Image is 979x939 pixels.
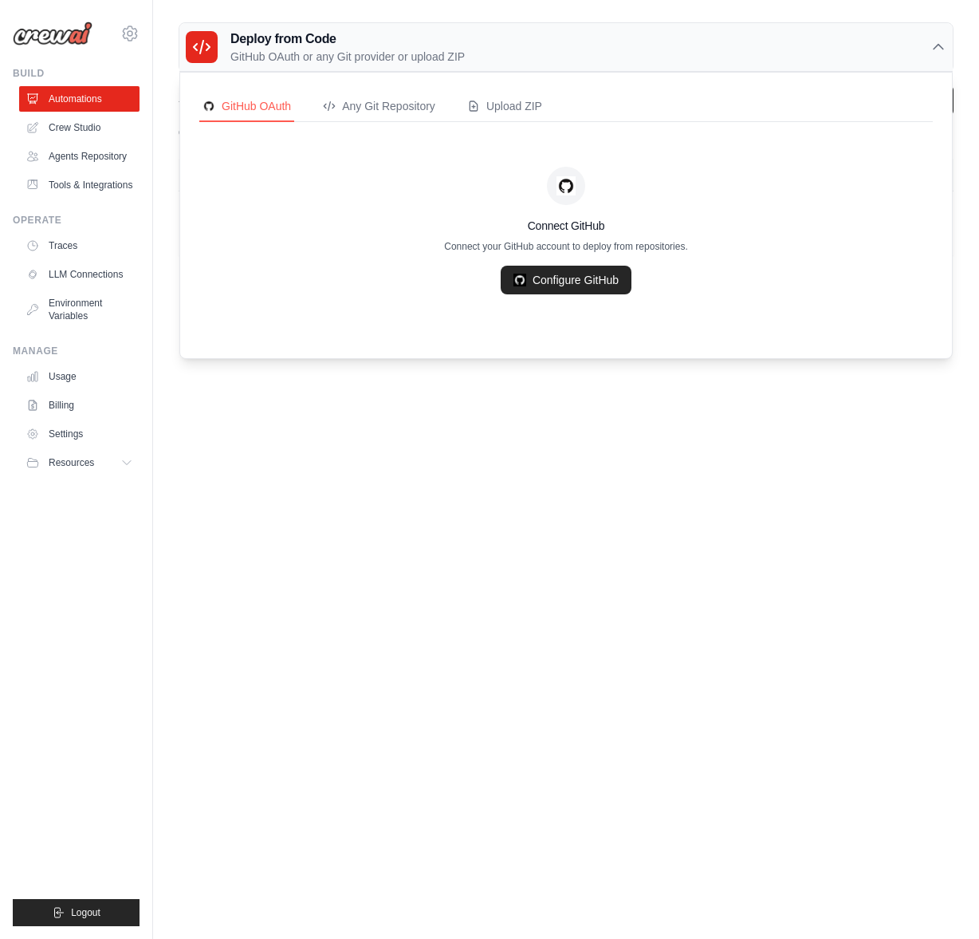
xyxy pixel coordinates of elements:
a: Billing [19,393,140,418]
div: GitHub OAuth [202,98,291,114]
a: Usage [19,364,140,389]
nav: Deployment Source [199,92,933,122]
span: Logout [71,906,100,919]
h3: Deploy from Code [230,30,465,49]
div: Manage [13,345,140,357]
span: Resources [49,456,94,469]
a: LLM Connections [19,262,140,287]
p: Connect your GitHub account to deploy from repositories. [199,240,933,253]
img: GitHub [556,176,576,195]
h2: Automations Live [179,85,518,108]
button: Resources [19,450,140,475]
a: Environment Variables [19,290,140,329]
div: Any Git Repository [323,98,435,114]
th: Crew [179,159,421,191]
button: Logout [13,899,140,926]
button: Any Git Repository [320,92,438,122]
a: Automations [19,86,140,112]
img: GitHub [513,274,526,286]
a: Settings [19,421,140,447]
button: Upload ZIP [464,92,545,122]
img: GitHub [202,100,215,112]
a: Tools & Integrations [19,172,140,198]
div: Build [13,67,140,80]
h4: Connect GitHub [199,218,933,234]
a: Crew Studio [19,115,140,140]
p: Manage and monitor your active crew automations from this dashboard. [179,108,518,140]
iframe: Chat Widget [899,862,979,939]
img: Logo [13,22,92,45]
button: GitHubGitHub OAuth [199,92,294,122]
a: Traces [19,233,140,258]
a: Agents Repository [19,144,140,169]
a: Configure GitHub [501,266,631,294]
div: Upload ZIP [467,98,542,114]
p: GitHub OAuth or any Git provider or upload ZIP [230,49,465,65]
div: Operate [13,214,140,227]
